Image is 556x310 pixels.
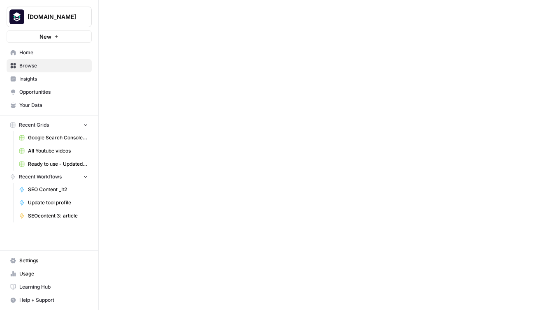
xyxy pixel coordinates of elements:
[7,119,92,131] button: Recent Grids
[7,294,92,307] button: Help + Support
[28,186,88,193] span: SEO Content _It2
[28,147,88,155] span: All Youtube videos
[28,160,88,168] span: Ready to use - Updated an existing tool profile in Webflow
[15,157,92,171] a: Ready to use - Updated an existing tool profile in Webflow
[39,32,51,41] span: New
[19,88,88,96] span: Opportunities
[19,173,62,180] span: Recent Workflows
[15,144,92,157] a: All Youtube videos
[7,171,92,183] button: Recent Workflows
[19,296,88,304] span: Help + Support
[7,254,92,267] a: Settings
[15,196,92,209] a: Update tool profile
[7,280,92,294] a: Learning Hub
[15,183,92,196] a: SEO Content _It2
[15,209,92,222] a: SEOcontent 3: article
[7,30,92,43] button: New
[19,270,88,278] span: Usage
[7,7,92,27] button: Workspace: Platformengineering.org
[19,75,88,83] span: Insights
[28,13,77,21] span: [DOMAIN_NAME]
[7,72,92,86] a: Insights
[7,46,92,59] a: Home
[19,49,88,56] span: Home
[28,199,88,206] span: Update tool profile
[19,62,88,69] span: Browse
[7,267,92,280] a: Usage
[15,131,92,144] a: Google Search Console - [DOMAIN_NAME]
[19,283,88,291] span: Learning Hub
[19,257,88,264] span: Settings
[7,59,92,72] a: Browse
[9,9,24,24] img: Platformengineering.org Logo
[7,86,92,99] a: Opportunities
[19,102,88,109] span: Your Data
[28,212,88,220] span: SEOcontent 3: article
[28,134,88,141] span: Google Search Console - [DOMAIN_NAME]
[7,99,92,112] a: Your Data
[19,121,49,129] span: Recent Grids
